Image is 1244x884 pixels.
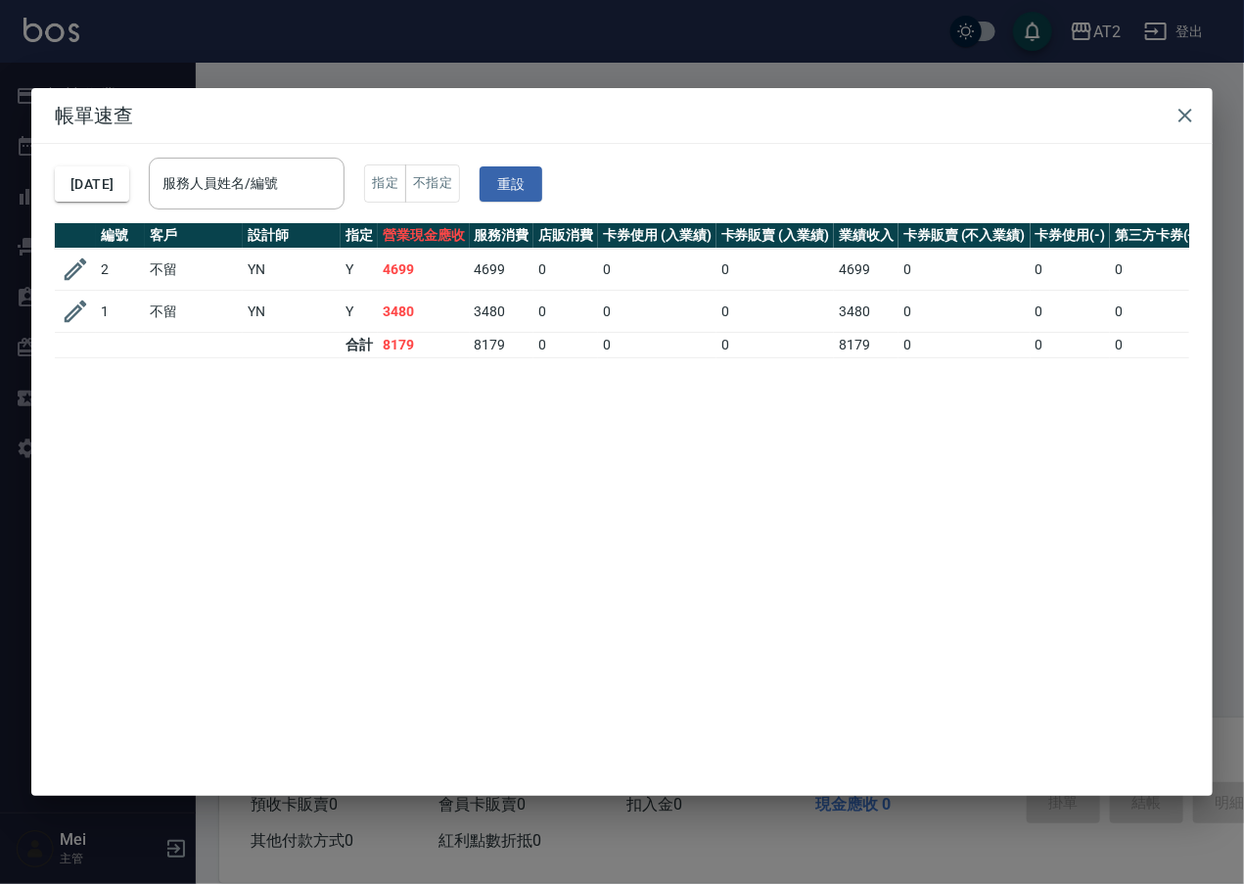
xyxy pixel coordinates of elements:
td: 0 [1031,291,1111,333]
th: 指定 [341,223,378,249]
th: 客戶 [145,223,243,249]
th: 卡券販賣 (不入業績) [898,223,1030,249]
td: 8179 [470,333,534,358]
td: 不留 [145,249,243,291]
td: 0 [598,333,716,358]
th: 店販消費 [533,223,598,249]
td: 8179 [834,333,898,358]
th: 卡券販賣 (入業績) [716,223,835,249]
td: 0 [898,333,1030,358]
td: 0 [898,249,1030,291]
td: 0 [598,249,716,291]
td: 合計 [341,333,378,358]
th: 編號 [96,223,145,249]
th: 卡券使用 (入業績) [598,223,716,249]
td: 0 [1110,333,1204,358]
td: 0 [716,249,835,291]
td: 4699 [834,249,898,291]
td: 0 [716,291,835,333]
td: 0 [898,291,1030,333]
td: Y [341,291,378,333]
td: 3480 [470,291,534,333]
th: 業績收入 [834,223,898,249]
th: 設計師 [243,223,341,249]
td: 4699 [378,249,470,291]
td: 0 [1110,249,1204,291]
td: YN [243,291,341,333]
td: 0 [716,333,835,358]
td: 不留 [145,291,243,333]
td: 0 [533,249,598,291]
td: 0 [1031,333,1111,358]
td: 3480 [378,291,470,333]
button: 重設 [480,166,542,203]
td: 0 [533,291,598,333]
button: 指定 [364,164,406,203]
td: YN [243,249,341,291]
th: 服務消費 [470,223,534,249]
button: 不指定 [405,164,460,203]
td: 8179 [378,333,470,358]
td: 0 [1031,249,1111,291]
td: 0 [598,291,716,333]
th: 營業現金應收 [378,223,470,249]
td: 0 [533,333,598,358]
td: 4699 [470,249,534,291]
td: 3480 [834,291,898,333]
th: 卡券使用(-) [1031,223,1111,249]
td: 0 [1110,291,1204,333]
td: 2 [96,249,145,291]
button: [DATE] [55,166,129,203]
td: 1 [96,291,145,333]
th: 第三方卡券(-) [1110,223,1204,249]
td: Y [341,249,378,291]
h2: 帳單速查 [31,88,1213,143]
